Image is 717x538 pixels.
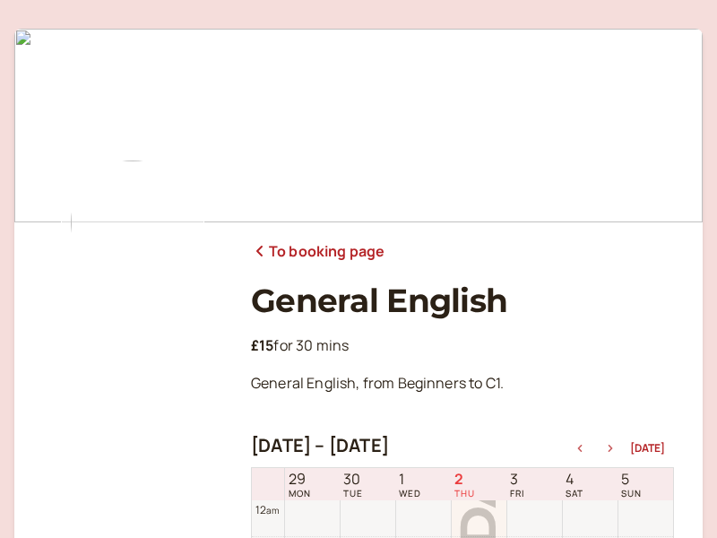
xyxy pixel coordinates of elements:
a: October 3, 2025 [506,469,528,500]
a: October 4, 2025 [562,469,587,500]
span: SAT [566,488,583,499]
span: WED [399,488,421,499]
span: FRI [510,488,524,499]
span: MON [289,488,311,499]
span: TUE [343,488,363,499]
p: for 30 mins [251,334,674,358]
a: October 1, 2025 [395,469,425,500]
span: 29 [289,471,311,488]
h1: General English [251,282,674,320]
span: 4 [566,471,583,488]
a: September 29, 2025 [285,469,315,500]
a: September 30, 2025 [340,469,367,500]
b: £15 [251,335,273,355]
span: 1 [399,471,421,488]
span: 2 [454,471,475,488]
a: October 2, 2025 [451,469,479,500]
span: THU [454,488,475,499]
div: 12 [255,501,280,518]
a: October 5, 2025 [618,469,645,500]
p: General English, from Beginners to C1. [251,372,674,395]
h2: [DATE] – [DATE] [251,435,389,456]
button: [DATE] [630,442,665,455]
span: 30 [343,471,363,488]
span: SUN [621,488,642,499]
span: 3 [510,471,524,488]
a: To booking page [251,240,384,264]
span: am [266,504,279,516]
span: 5 [621,471,642,488]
